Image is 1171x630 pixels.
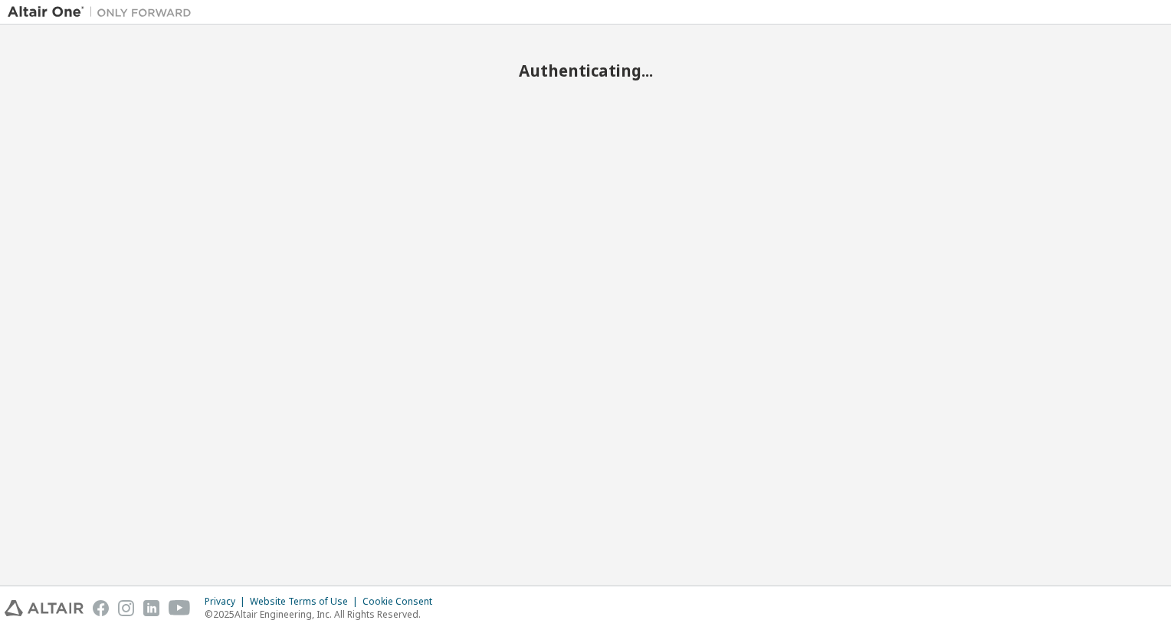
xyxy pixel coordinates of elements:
img: youtube.svg [169,600,191,616]
img: instagram.svg [118,600,134,616]
img: altair_logo.svg [5,600,84,616]
div: Privacy [205,596,250,608]
img: linkedin.svg [143,600,159,616]
h2: Authenticating... [8,61,1163,80]
p: © 2025 Altair Engineering, Inc. All Rights Reserved. [205,608,441,621]
img: Altair One [8,5,199,20]
img: facebook.svg [93,600,109,616]
div: Website Terms of Use [250,596,362,608]
div: Cookie Consent [362,596,441,608]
